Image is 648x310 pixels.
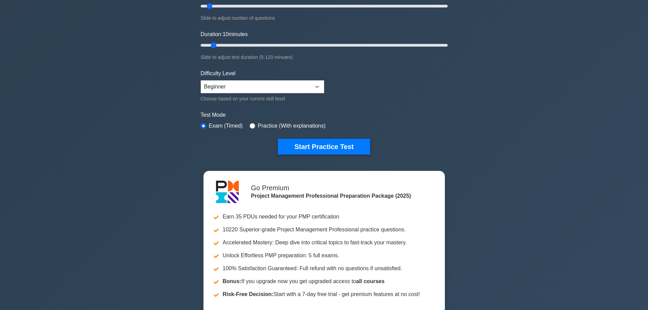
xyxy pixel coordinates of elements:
[278,139,370,154] button: Start Practice Test
[201,30,248,38] label: Duration: minutes
[201,111,448,119] label: Test Mode
[222,31,229,37] span: 10
[201,69,236,78] label: Difficulty Level
[201,53,448,61] div: Slide to adjust test duration (5-120 minutes)
[201,14,448,22] div: Slide to adjust number of questions
[258,122,326,130] label: Practice (With explanations)
[201,95,324,103] div: Choose based on your current skill level
[209,122,243,130] label: Exam (Timed)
